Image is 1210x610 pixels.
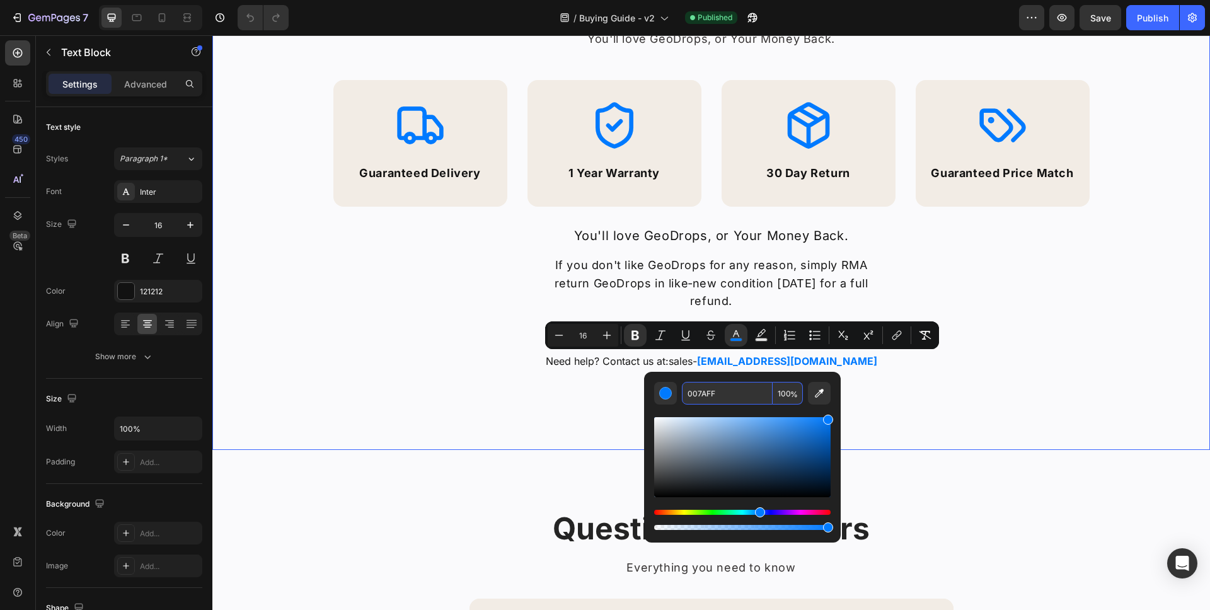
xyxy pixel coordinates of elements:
[120,153,168,164] span: Paragraph 1*
[9,231,30,241] div: Beta
[140,528,199,539] div: Add...
[114,147,202,170] button: Paragraph 1*
[62,78,98,91] p: Settings
[46,527,66,539] div: Color
[46,345,202,368] button: Show more
[46,423,67,434] div: Width
[1137,11,1168,25] div: Publish
[1090,13,1111,23] span: Save
[362,193,637,208] span: You'll love GeoDrops, or Your Money Back.
[414,526,583,539] span: Everything you need to know
[140,187,199,198] div: Inter
[5,5,94,30] button: 7
[1126,5,1179,30] button: Publish
[326,129,478,147] p: 1 Year Warranty
[115,417,202,440] input: Auto
[124,78,167,91] p: Advanced
[790,388,798,401] span: %
[579,11,655,25] span: Buying Guide - v2
[61,45,168,60] p: Text Block
[46,391,79,408] div: Size
[46,216,79,233] div: Size
[140,561,199,572] div: Add...
[154,318,844,334] div: Rich Text Editor. Editing area: main
[715,129,866,147] p: Guaranteed Price Match
[46,496,107,513] div: Background
[46,560,68,572] div: Image
[545,321,939,349] div: Editor contextual toolbar
[521,129,672,147] p: 30 Day Return
[573,11,577,25] span: /
[46,122,81,133] div: Text style
[682,382,773,405] input: E.g FFFFFF
[83,10,88,25] p: 7
[340,475,657,512] strong: Questions & Answers
[563,290,642,303] a: Return Policy
[212,35,1210,610] iframe: Design area
[155,288,843,306] p: See our detailed and .
[140,286,199,297] div: 121212
[456,319,665,332] a: sales-[EMAIL_ADDRESS][DOMAIN_NAME]
[654,510,831,515] div: Hue
[95,350,154,363] div: Show more
[46,186,62,197] div: Font
[328,221,671,275] p: If you don't like GeoDrops for any reason, simply RMA return GeoDrops in like‑new condition [DATE...
[46,316,81,333] div: Align
[140,457,199,468] div: Add...
[132,129,284,147] p: Guaranteed Delivery
[12,134,30,144] div: 450
[46,285,66,297] div: Color
[1167,548,1197,578] div: Open Intercom Messenger
[155,319,843,333] p: Need help? Contact us at:
[485,319,665,332] strong: [EMAIL_ADDRESS][DOMAIN_NAME]
[1080,5,1121,30] button: Save
[46,456,75,468] div: Padding
[238,5,289,30] div: Undo/Redo
[447,290,541,303] a: Warranty Policy
[698,12,732,23] span: Published
[46,153,68,164] div: Styles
